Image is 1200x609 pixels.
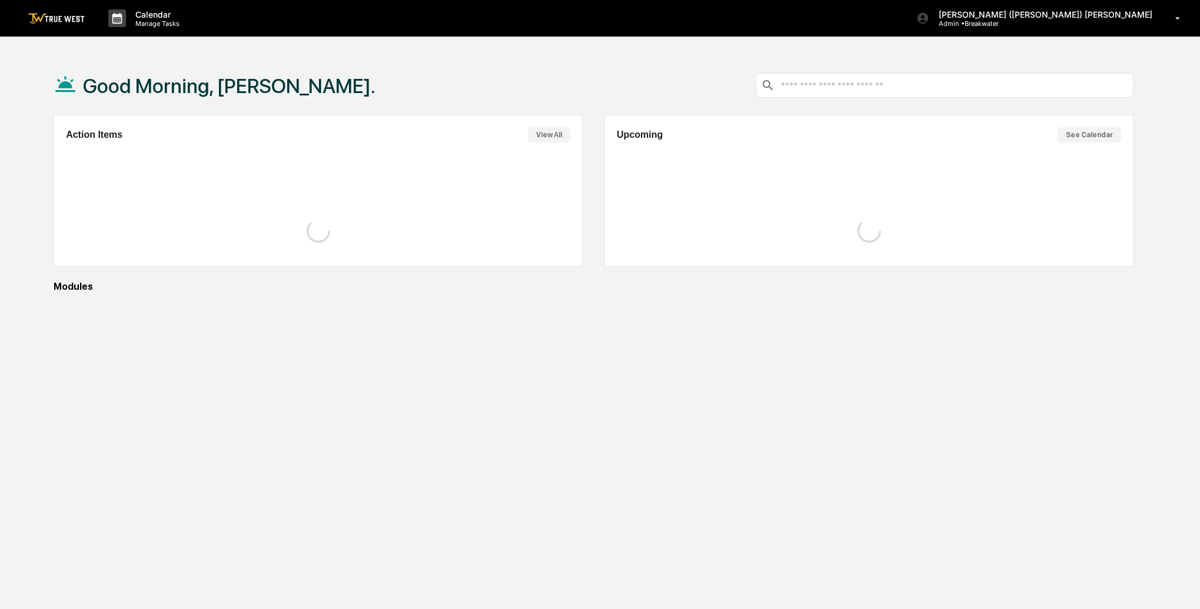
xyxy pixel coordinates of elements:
[83,74,375,98] h1: Good Morning, [PERSON_NAME].
[929,19,1039,28] p: Admin • Breakwater
[528,127,570,143] button: View All
[126,9,185,19] p: Calendar
[54,281,1133,292] div: Modules
[28,13,85,24] img: logo
[617,130,663,140] h2: Upcoming
[929,9,1158,19] p: [PERSON_NAME] ([PERSON_NAME]) [PERSON_NAME]
[66,130,122,140] h2: Action Items
[126,19,185,28] p: Manage Tasks
[1058,127,1121,143] button: See Calendar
